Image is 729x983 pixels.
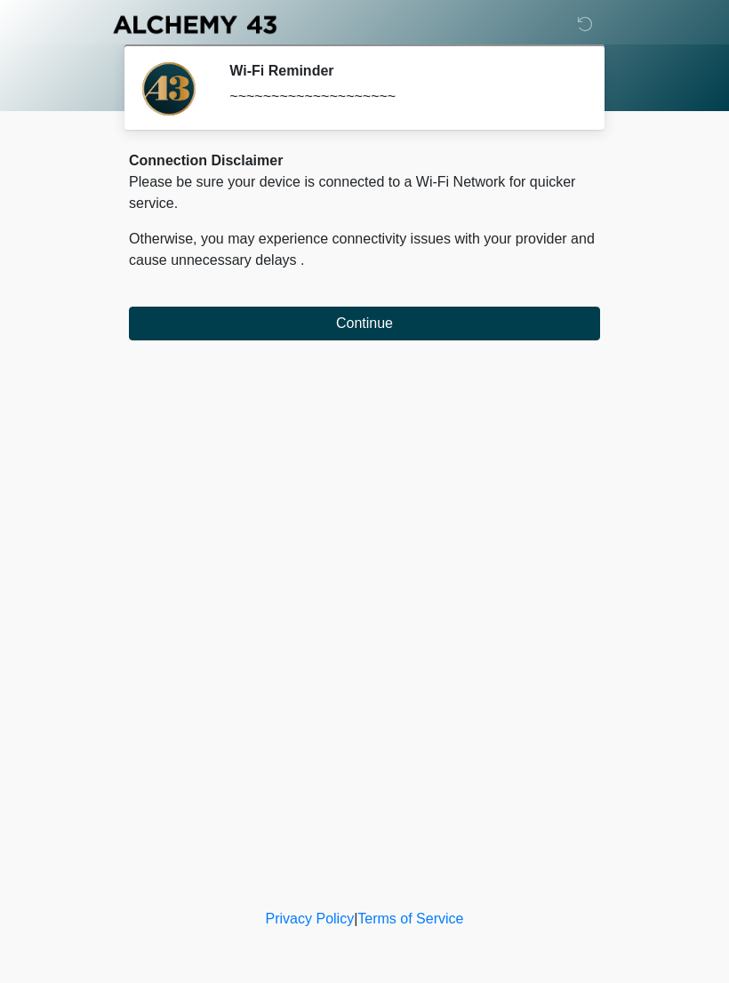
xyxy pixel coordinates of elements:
[142,62,196,116] img: Agent Avatar
[129,307,600,340] button: Continue
[229,86,573,108] div: ~~~~~~~~~~~~~~~~~~~~
[354,911,357,926] a: |
[111,13,278,36] img: Alchemy 43 Logo
[229,62,573,79] h2: Wi-Fi Reminder
[129,228,600,271] p: Otherwise, you may experience connectivity issues with your provider and cause unnecessary delays .
[266,911,355,926] a: Privacy Policy
[129,150,600,172] div: Connection Disclaimer
[129,172,600,214] p: Please be sure your device is connected to a Wi-Fi Network for quicker service.
[357,911,463,926] a: Terms of Service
